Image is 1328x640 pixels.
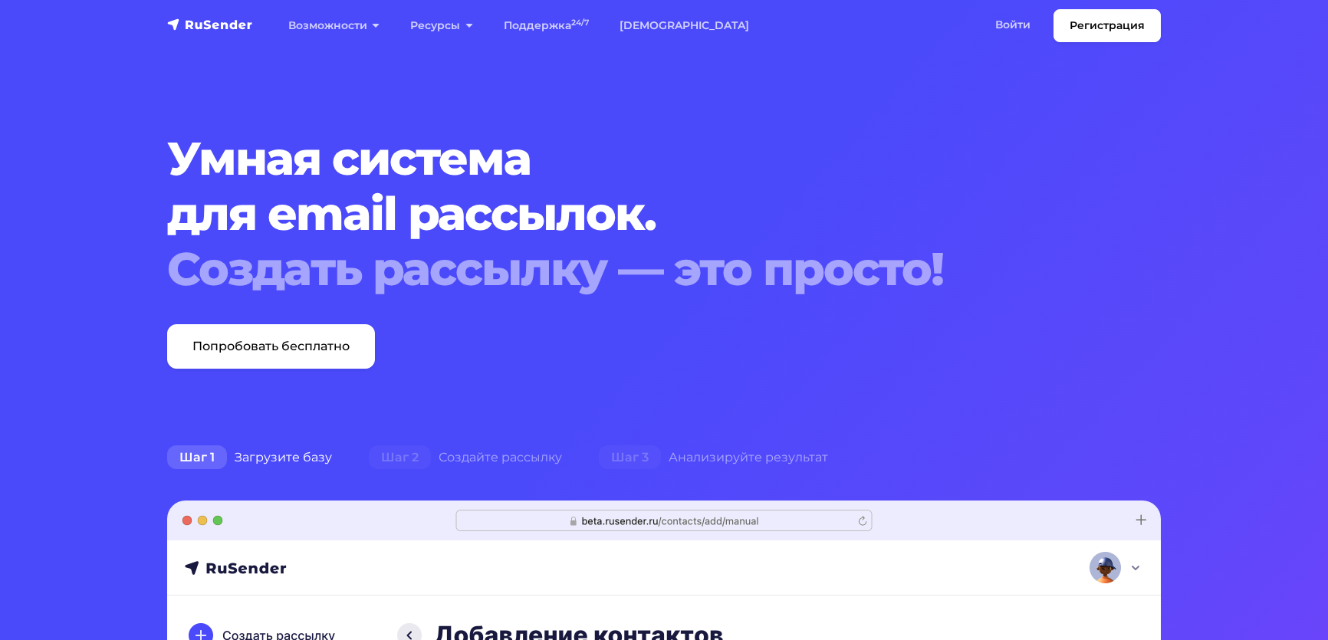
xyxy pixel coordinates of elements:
[167,324,375,369] a: Попробовать бесплатно
[488,10,604,41] a: Поддержка24/7
[604,10,764,41] a: [DEMOGRAPHIC_DATA]
[167,445,227,470] span: Шаг 1
[350,442,580,473] div: Создайте рассылку
[167,241,1077,297] div: Создать рассылку — это просто!
[980,9,1046,41] a: Войти
[273,10,395,41] a: Возможности
[395,10,488,41] a: Ресурсы
[149,442,350,473] div: Загрузите базу
[580,442,846,473] div: Анализируйте результат
[571,18,589,28] sup: 24/7
[599,445,661,470] span: Шаг 3
[1054,9,1161,42] a: Регистрация
[167,131,1077,297] h1: Умная система для email рассылок.
[167,17,253,32] img: RuSender
[369,445,431,470] span: Шаг 2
